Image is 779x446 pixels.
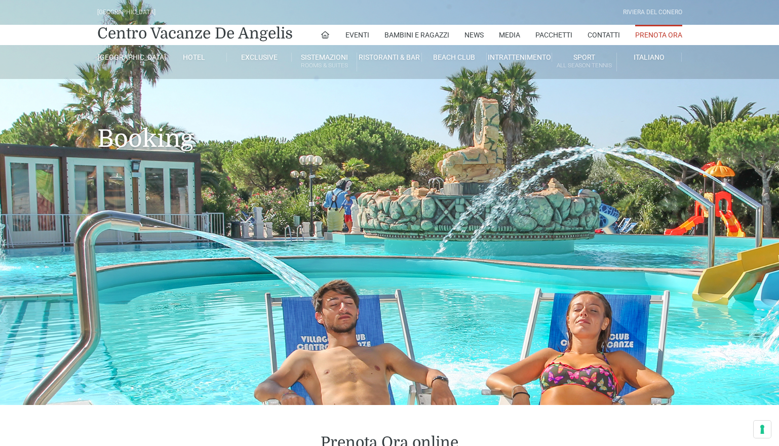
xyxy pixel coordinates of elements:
h1: Booking [97,79,682,168]
small: All Season Tennis [552,61,616,70]
a: SportAll Season Tennis [552,53,617,71]
button: Le tue preferenze relative al consenso per le tecnologie di tracciamento [754,421,771,438]
a: Prenota Ora [635,25,682,45]
a: Beach Club [422,53,487,62]
a: Media [499,25,520,45]
small: Rooms & Suites [292,61,356,70]
a: Pacchetti [535,25,572,45]
a: Ristoranti & Bar [357,53,422,62]
a: SistemazioniRooms & Suites [292,53,357,71]
div: Riviera Del Conero [623,8,682,17]
a: Contatti [588,25,620,45]
a: Italiano [617,53,682,62]
a: Eventi [345,25,369,45]
a: [GEOGRAPHIC_DATA] [97,53,162,62]
a: Bambini e Ragazzi [384,25,449,45]
a: Hotel [162,53,227,62]
a: Exclusive [227,53,292,62]
a: Intrattenimento [487,53,552,62]
span: Italiano [634,53,665,61]
a: News [464,25,484,45]
div: [GEOGRAPHIC_DATA] [97,8,155,17]
a: Centro Vacanze De Angelis [97,23,293,44]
